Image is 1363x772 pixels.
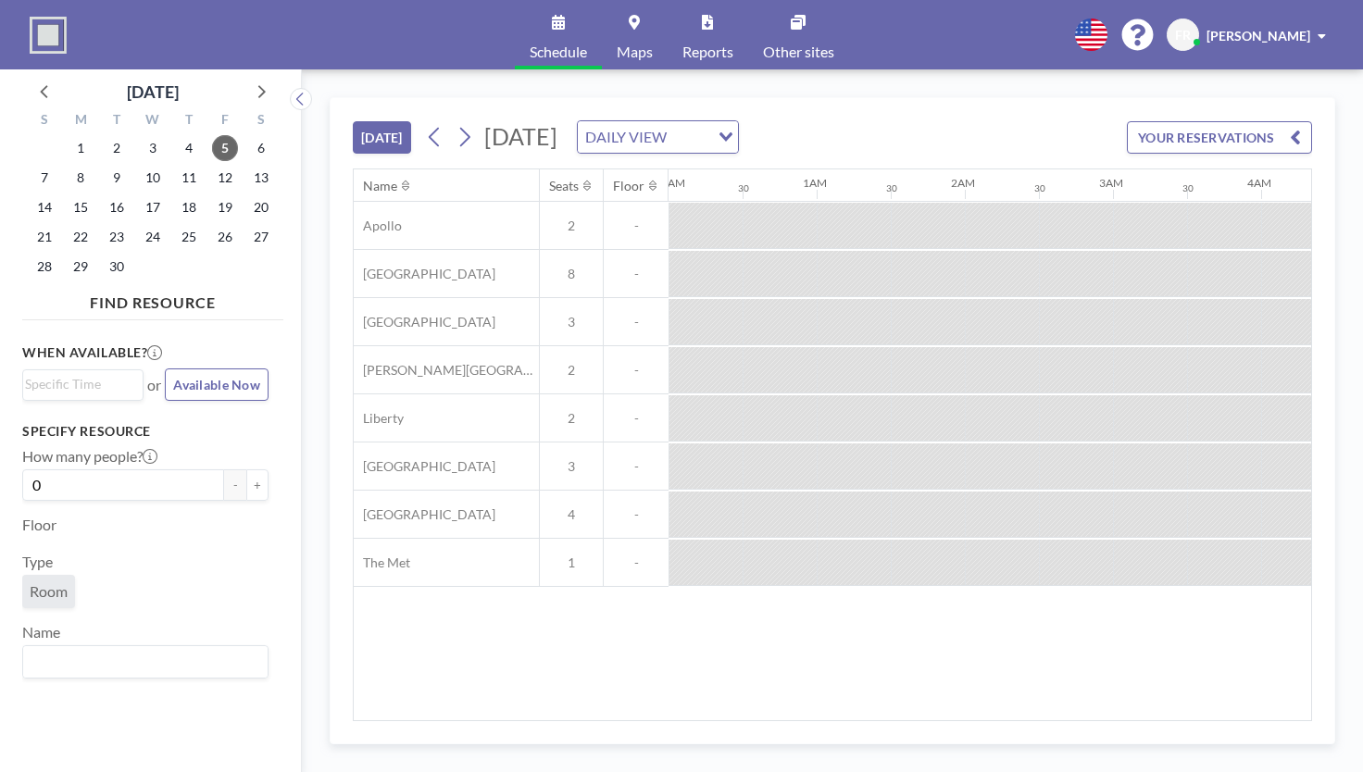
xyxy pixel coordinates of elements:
[763,44,834,59] span: Other sites
[1127,121,1312,154] button: YOUR RESERVATIONS
[23,370,143,398] div: Search for option
[31,224,57,250] span: Sunday, September 21, 2025
[23,646,268,678] div: Search for option
[1182,182,1194,194] div: 30
[22,447,157,466] label: How many people?
[604,314,669,330] span: -
[170,109,206,133] div: T
[1247,176,1271,190] div: 4AM
[68,254,94,280] span: Monday, September 29, 2025
[140,194,166,220] span: Wednesday, September 17, 2025
[1175,27,1191,44] span: FR
[176,165,202,191] span: Thursday, September 11, 2025
[354,314,495,330] span: [GEOGRAPHIC_DATA]
[165,368,269,401] button: Available Now
[354,218,402,234] span: Apollo
[212,224,238,250] span: Friday, September 26, 2025
[540,458,603,475] span: 3
[243,109,279,133] div: S
[212,165,238,191] span: Friday, September 12, 2025
[31,165,57,191] span: Sunday, September 7, 2025
[353,121,411,154] button: [DATE]
[31,194,57,220] span: Sunday, September 14, 2025
[68,224,94,250] span: Monday, September 22, 2025
[248,135,274,161] span: Saturday, September 6, 2025
[682,44,733,59] span: Reports
[803,176,827,190] div: 1AM
[135,109,171,133] div: W
[613,178,644,194] div: Floor
[22,516,56,534] label: Floor
[354,458,495,475] span: [GEOGRAPHIC_DATA]
[604,506,669,523] span: -
[22,623,60,641] label: Name
[363,178,397,194] div: Name
[604,218,669,234] span: -
[22,286,283,312] h4: FIND RESOURCE
[99,109,135,133] div: T
[354,362,539,379] span: [PERSON_NAME][GEOGRAPHIC_DATA]
[206,109,243,133] div: F
[604,266,669,282] span: -
[246,469,269,501] button: +
[104,135,130,161] span: Tuesday, September 2, 2025
[25,374,132,394] input: Search for option
[140,165,166,191] span: Wednesday, September 10, 2025
[224,469,246,501] button: -
[212,194,238,220] span: Friday, September 19, 2025
[212,135,238,161] span: Friday, September 5, 2025
[22,553,53,571] label: Type
[30,17,67,54] img: organization-logo
[738,182,749,194] div: 30
[540,362,603,379] span: 2
[549,178,579,194] div: Seats
[540,554,603,571] span: 1
[581,125,670,149] span: DAILY VIEW
[530,44,587,59] span: Schedule
[30,582,68,601] span: Room
[886,182,897,194] div: 30
[540,410,603,427] span: 2
[248,165,274,191] span: Saturday, September 13, 2025
[672,125,707,149] input: Search for option
[22,423,269,440] h3: Specify resource
[176,135,202,161] span: Thursday, September 4, 2025
[176,224,202,250] span: Thursday, September 25, 2025
[176,194,202,220] span: Thursday, September 18, 2025
[104,254,130,280] span: Tuesday, September 30, 2025
[540,314,603,330] span: 3
[140,135,166,161] span: Wednesday, September 3, 2025
[540,506,603,523] span: 4
[248,224,274,250] span: Saturday, September 27, 2025
[951,176,975,190] div: 2AM
[655,176,685,190] div: 12AM
[1207,28,1310,44] span: [PERSON_NAME]
[104,165,130,191] span: Tuesday, September 9, 2025
[604,362,669,379] span: -
[104,194,130,220] span: Tuesday, September 16, 2025
[147,376,161,394] span: or
[540,218,603,234] span: 2
[354,506,495,523] span: [GEOGRAPHIC_DATA]
[140,224,166,250] span: Wednesday, September 24, 2025
[68,165,94,191] span: Monday, September 8, 2025
[604,458,669,475] span: -
[68,194,94,220] span: Monday, September 15, 2025
[604,410,669,427] span: -
[354,410,404,427] span: Liberty
[354,554,410,571] span: The Met
[173,377,260,392] span: Available Now
[540,266,603,282] span: 8
[68,135,94,161] span: Monday, September 1, 2025
[604,554,669,571] span: -
[104,224,130,250] span: Tuesday, September 23, 2025
[617,44,653,59] span: Maps
[127,79,179,105] div: [DATE]
[578,121,738,153] div: Search for option
[484,122,557,150] span: [DATE]
[354,266,495,282] span: [GEOGRAPHIC_DATA]
[248,194,274,220] span: Saturday, September 20, 2025
[27,109,63,133] div: S
[63,109,99,133] div: M
[25,650,257,674] input: Search for option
